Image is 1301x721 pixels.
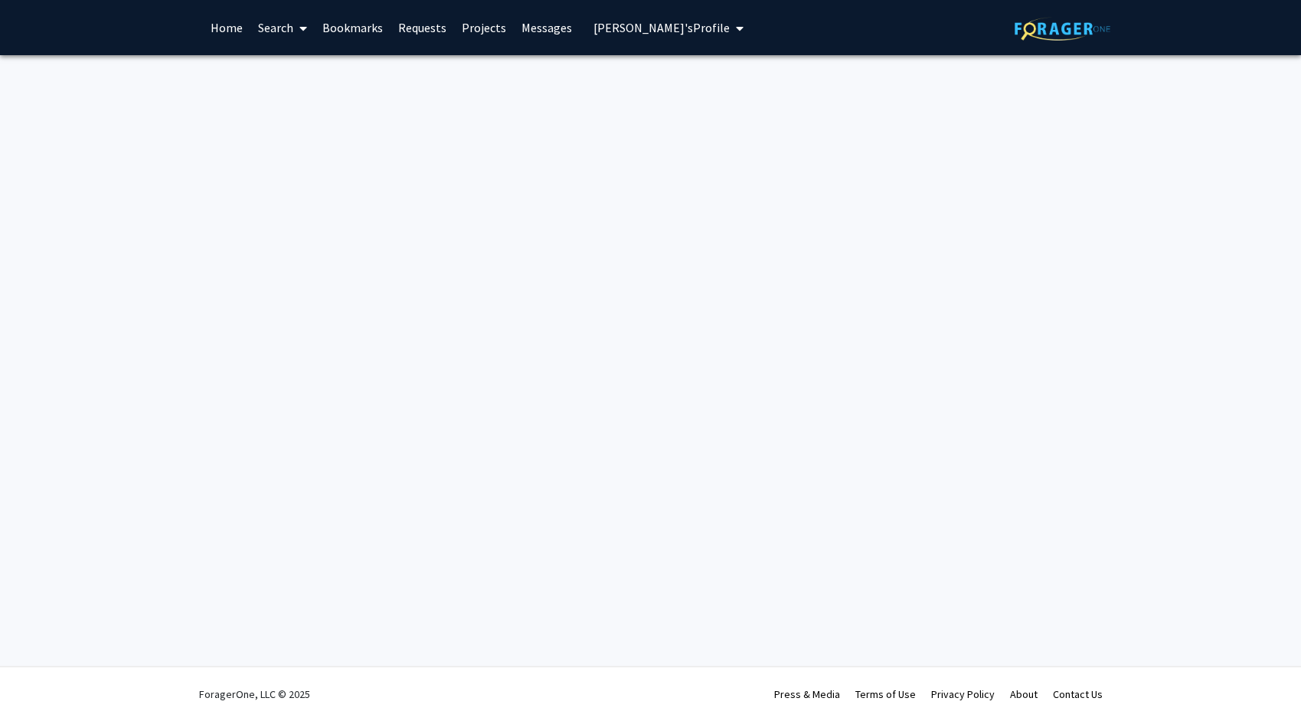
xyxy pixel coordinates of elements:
[203,1,250,54] a: Home
[1010,687,1038,701] a: About
[593,20,730,35] span: [PERSON_NAME]'s Profile
[391,1,454,54] a: Requests
[855,687,916,701] a: Terms of Use
[315,1,391,54] a: Bookmarks
[931,687,995,701] a: Privacy Policy
[250,1,315,54] a: Search
[1053,687,1103,701] a: Contact Us
[514,1,580,54] a: Messages
[199,667,310,721] div: ForagerOne, LLC © 2025
[454,1,514,54] a: Projects
[774,687,840,701] a: Press & Media
[1015,17,1110,41] img: ForagerOne Logo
